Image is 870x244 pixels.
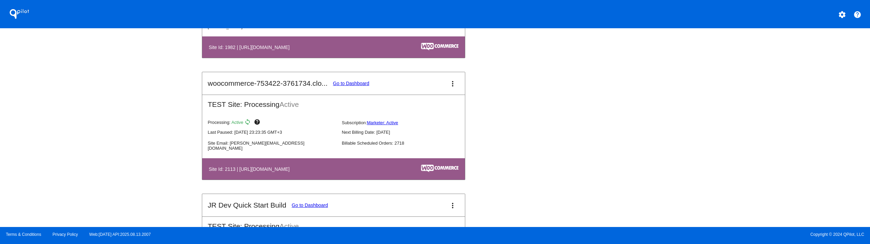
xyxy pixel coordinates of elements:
[89,232,151,237] a: Web:[DATE] API:2025.08.13.2007
[209,45,293,50] h4: Site Id: 1982 | [URL][DOMAIN_NAME]
[342,120,470,125] p: Subscription:
[333,81,369,86] a: Go to Dashboard
[6,232,41,237] a: Terms & Conditions
[53,232,78,237] a: Privacy Policy
[279,100,299,108] span: Active
[231,120,243,125] span: Active
[209,166,293,172] h4: Site Id: 2113 | [URL][DOMAIN_NAME]
[449,80,457,88] mat-icon: more_vert
[202,217,465,230] h2: TEST Site: Processing
[208,141,336,151] p: Site Email: [PERSON_NAME][EMAIL_ADDRESS][DOMAIN_NAME]
[838,11,846,19] mat-icon: settings
[853,11,862,19] mat-icon: help
[449,201,457,210] mat-icon: more_vert
[292,202,328,208] a: Go to Dashboard
[6,7,33,21] h1: QPilot
[342,130,470,135] p: Next Billing Date: [DATE]
[208,119,336,127] p: Processing:
[208,79,328,87] h2: woocommerce-753422-3761734.clo...
[421,165,458,172] img: c53aa0e5-ae75-48aa-9bee-956650975ee5
[202,95,465,109] h2: TEST Site: Processing
[421,43,458,50] img: c53aa0e5-ae75-48aa-9bee-956650975ee5
[208,130,336,135] p: Last Paused: [DATE] 23:23:35 GMT+3
[208,201,286,209] h2: JR Dev Quick Start Build
[367,120,398,125] a: Marketer: Active
[244,119,253,127] mat-icon: sync
[279,222,299,230] span: Active
[342,141,470,146] p: Billable Scheduled Orders: 2718
[254,119,262,127] mat-icon: help
[441,232,864,237] span: Copyright © 2024 QPilot, LLC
